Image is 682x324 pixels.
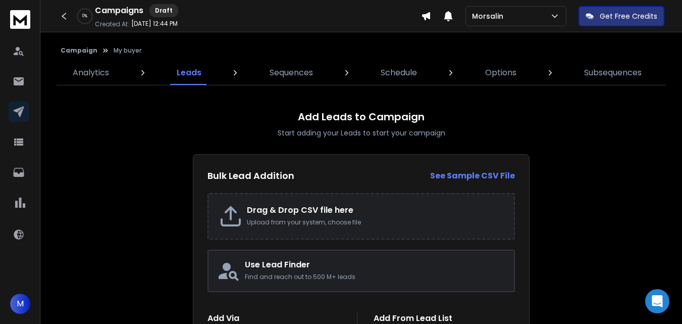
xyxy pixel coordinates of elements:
h1: Campaigns [95,5,143,17]
button: M [10,294,30,314]
h1: Add Leads to Campaign [298,110,425,124]
a: See Sample CSV File [430,170,515,182]
div: Draft [149,4,178,17]
p: Subsequences [584,67,642,79]
p: My buyer [114,47,141,55]
p: Created At: [95,20,129,28]
a: Leads [171,61,207,85]
h2: Bulk Lead Addition [207,169,294,183]
p: Leads [177,67,201,79]
p: [DATE] 12:44 PM [131,20,178,28]
strong: See Sample CSV File [430,170,515,181]
div: Open Intercom Messenger [645,289,669,313]
h2: Drag & Drop CSV file here [247,204,504,216]
a: Subsequences [578,61,648,85]
p: 0 % [82,13,87,19]
a: Options [479,61,522,85]
a: Analytics [67,61,115,85]
p: Schedule [381,67,417,79]
button: Campaign [61,47,97,55]
a: Sequences [264,61,319,85]
button: Get Free Credits [579,6,664,26]
p: Upload from your system, choose file [247,218,504,226]
p: Options [485,67,516,79]
p: Morsalin [472,11,507,21]
p: Get Free Credits [600,11,657,21]
p: Sequences [270,67,313,79]
a: Schedule [375,61,423,85]
h2: Use Lead Finder [245,259,506,271]
img: logo [10,10,30,29]
p: Find and reach out to 500 M+ leads [245,273,506,281]
p: Analytics [73,67,109,79]
p: Start adding your Leads to start your campaign [278,128,445,138]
